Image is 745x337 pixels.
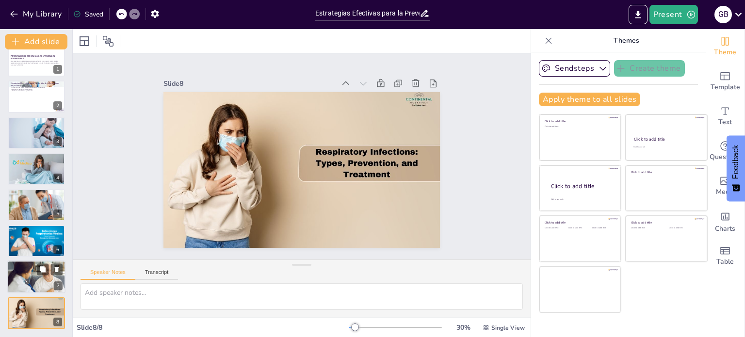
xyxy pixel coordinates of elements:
[706,204,745,239] div: Add charts and graphs
[77,33,92,49] div: Layout
[714,6,732,23] div: G B
[545,227,567,229] div: Click to add text
[614,60,685,77] button: Create theme
[706,29,745,64] div: Change the overall theme
[11,55,55,60] strong: PRESENTACION DE PREVENCION DE ENFERMEDADES RESPIRATORIAS
[716,257,734,267] span: Table
[53,137,62,146] div: 3
[706,169,745,204] div: Add images, graphics, shapes or video
[51,264,63,275] button: Delete Slide
[629,5,648,24] button: Export to PowerPoint
[53,174,62,182] div: 4
[11,64,62,66] p: Generated with [URL]
[11,61,62,64] p: Esta presentación aborda diversas estrategias efectivas para prevenir enfermedades respiratorias,...
[716,187,735,197] span: Media
[53,101,62,110] div: 2
[539,93,640,106] button: Apply theme to all slides
[711,82,740,93] span: Template
[714,5,732,24] button: G B
[539,60,610,77] button: Sendsteps
[102,35,114,47] span: Position
[551,182,613,191] div: Click to add title
[11,81,62,87] p: Estrategias Efectivas para la Prevención de Enfermedades Respiratorias
[631,227,662,229] div: Click to add text
[715,224,735,234] span: Charts
[11,90,62,92] p: Estilo de vida saludable y educación
[710,152,741,162] span: Questions
[634,136,698,142] div: Click to add title
[315,6,420,20] input: Insert title
[568,227,590,229] div: Click to add text
[8,117,65,149] div: 3
[649,5,698,24] button: Present
[706,134,745,169] div: Get real-time input from your audience
[551,198,612,201] div: Click to add body
[731,145,740,179] span: Feedback
[8,189,65,221] div: 5
[8,80,65,112] div: 2
[8,225,65,257] div: 6
[631,221,700,225] div: Click to add title
[53,209,62,218] div: 5
[545,221,614,225] div: Click to add title
[491,324,525,332] span: Single View
[8,153,65,185] div: 4
[73,10,103,19] div: Saved
[631,170,700,174] div: Click to add title
[8,297,65,329] div: 8
[633,146,698,148] div: Click to add text
[37,264,49,275] button: Duplicate Slide
[452,323,475,332] div: 30 %
[727,135,745,201] button: Feedback - Show survey
[11,88,62,90] p: Estrategias de higiene y vacunación
[11,86,62,88] p: Prevención de enfermedades respiratorias es fundamental
[81,269,135,280] button: Speaker Notes
[135,269,178,280] button: Transcript
[53,65,62,74] div: 1
[5,34,67,49] button: Add slide
[77,323,349,332] div: Slide 8 / 8
[706,64,745,99] div: Add ready made slides
[53,245,62,254] div: 6
[706,239,745,273] div: Add a table
[556,29,696,52] p: Themes
[53,318,62,326] div: 8
[8,45,65,77] div: 1
[718,117,732,128] span: Text
[714,47,736,58] span: Theme
[54,282,63,290] div: 7
[545,126,614,128] div: Click to add text
[706,99,745,134] div: Add text boxes
[7,6,66,22] button: My Library
[669,227,699,229] div: Click to add text
[592,227,614,229] div: Click to add text
[545,119,614,123] div: Click to add title
[7,261,65,294] div: 7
